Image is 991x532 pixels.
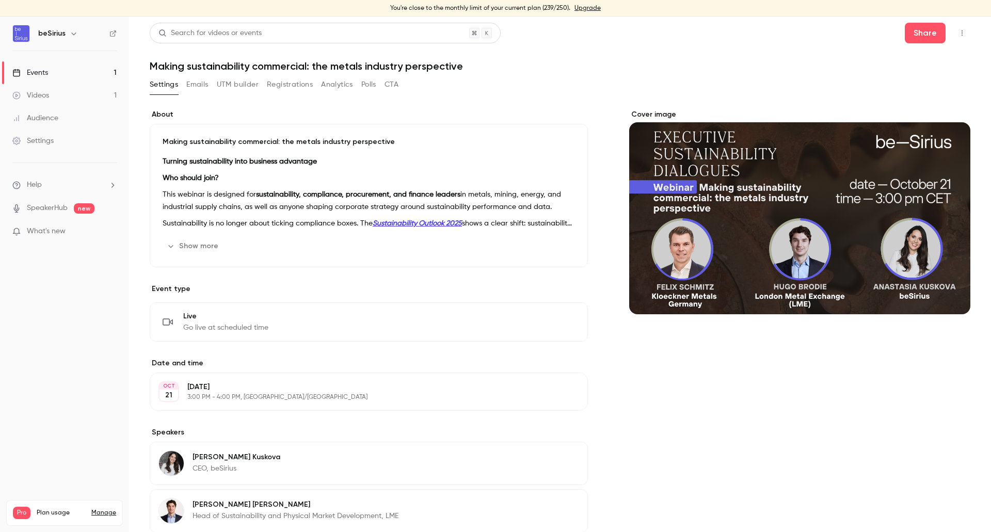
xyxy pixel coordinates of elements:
[150,442,588,485] div: Anastasia Kuskova[PERSON_NAME] KuskovaCEO, beSirius
[27,203,68,214] a: SpeakerHub
[12,90,49,101] div: Videos
[187,393,533,401] p: 3:00 PM - 4:00 PM, [GEOGRAPHIC_DATA]/[GEOGRAPHIC_DATA]
[150,358,588,368] label: Date and time
[13,507,30,519] span: Pro
[193,511,398,521] p: Head of Sustainability and Physical Market Development, LME
[183,323,268,333] span: Go live at scheduled time
[373,220,462,227] a: Sustainability Outlook 2025
[38,28,66,39] h6: beSirius
[12,113,58,123] div: Audience
[150,427,588,438] label: Speakers
[165,390,172,400] p: 21
[321,76,353,93] button: Analytics
[27,180,42,190] span: Help
[150,109,588,120] label: About
[150,60,970,72] h1: Making sustainability commercial: the metals industry perspective
[186,76,208,93] button: Emails
[187,382,533,392] p: [DATE]
[193,463,280,474] p: CEO, beSirius
[361,76,376,93] button: Polls
[159,498,184,523] img: Hugo Brodie
[163,137,575,147] p: Making sustainability commercial: the metals industry perspective
[159,451,184,476] img: Anastasia Kuskova
[12,180,117,190] li: help-dropdown-opener
[163,217,575,230] p: Sustainability is no longer about ticking compliance boxes. The shows a clear shift: sustainabili...
[27,226,66,237] span: What's new
[37,509,85,517] span: Plan usage
[629,109,970,314] section: Cover image
[159,382,178,390] div: OCT
[12,136,54,146] div: Settings
[163,188,575,213] p: This webinar is designed for in metals, mining, energy, and industrial supply chains, as well as ...
[91,509,116,517] a: Manage
[193,499,398,510] p: [PERSON_NAME] [PERSON_NAME]
[217,76,259,93] button: UTM builder
[629,109,970,120] label: Cover image
[13,25,29,42] img: beSirius
[574,4,601,12] a: Upgrade
[256,191,460,198] strong: sustainability, compliance, procurement, and finance leaders
[74,203,94,214] span: new
[163,238,225,254] button: Show more
[158,28,262,39] div: Search for videos or events
[150,76,178,93] button: Settings
[267,76,313,93] button: Registrations
[193,452,280,462] p: [PERSON_NAME] Kuskova
[12,68,48,78] div: Events
[163,158,317,165] strong: Turning sustainability into business advantage
[905,23,946,43] button: Share
[163,174,219,182] strong: Who should join?
[150,284,588,294] p: Event type
[385,76,398,93] button: CTA
[183,311,268,321] span: Live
